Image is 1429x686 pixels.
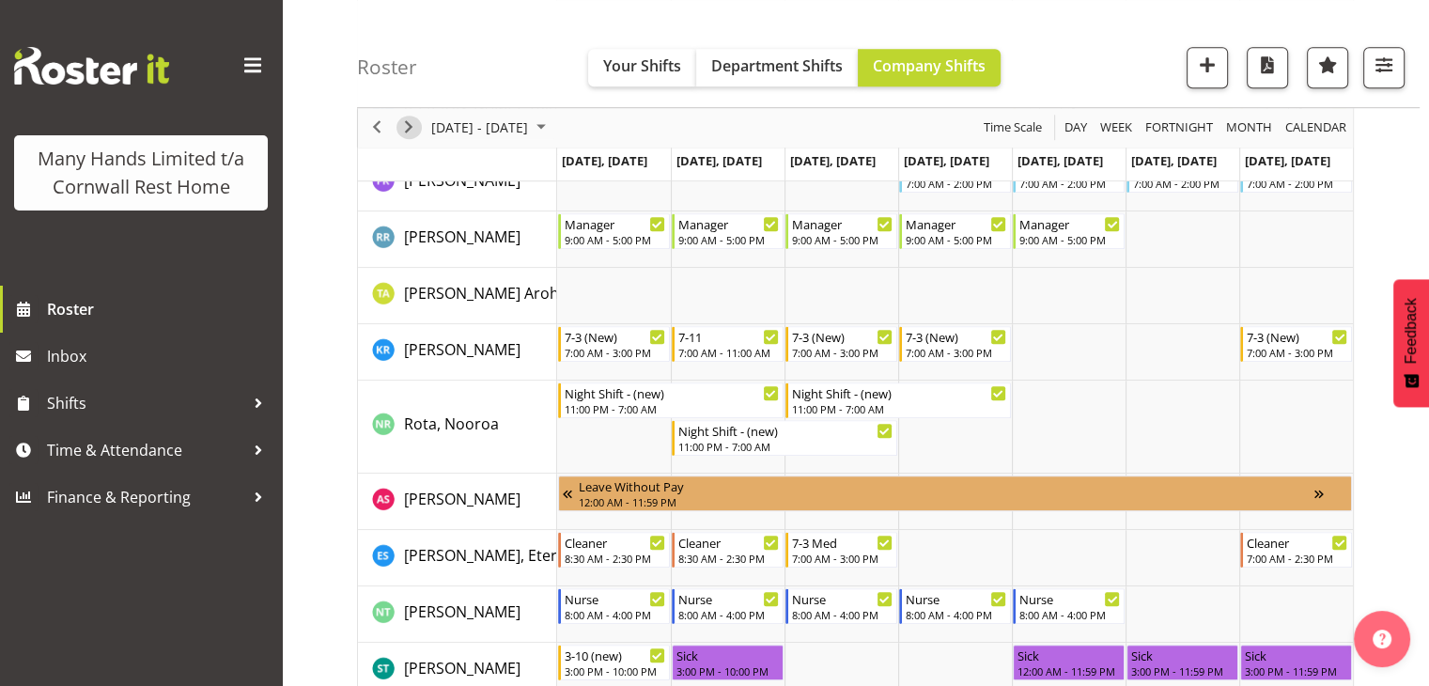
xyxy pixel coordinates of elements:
[565,663,665,678] div: 3:00 PM - 10:00 PM
[1245,152,1330,169] span: [DATE], [DATE]
[1247,327,1347,346] div: 7-3 (New)
[1017,663,1120,678] div: 12:00 AM - 11:59 PM
[562,152,647,169] span: [DATE], [DATE]
[565,214,665,233] div: Manager
[1373,630,1391,648] img: help-xxl-2.png
[678,533,779,552] div: Cleaner
[425,108,557,148] div: September 15 - 21, 2025
[1017,646,1120,664] div: Sick
[558,532,670,568] div: Sutton, Eternal"s event - Cleaner Begin From Monday, September 15, 2025 at 8:30:00 AM GMT+12:00 E...
[565,551,665,566] div: 8:30 AM - 2:30 PM
[1403,298,1420,364] span: Feedback
[906,214,1006,233] div: Manager
[792,607,893,622] div: 8:00 AM - 4:00 PM
[1282,117,1350,140] button: Month
[792,589,893,608] div: Nurse
[358,155,557,211] td: Rainbird, Felisa resource
[1062,117,1091,140] button: Timeline Day
[357,56,417,78] h4: Roster
[1131,663,1234,678] div: 3:00 PM - 11:59 PM
[358,474,557,530] td: Sargison, Annmarie resource
[1247,551,1347,566] div: 7:00 AM - 2:30 PM
[603,55,681,76] span: Your Shifts
[1097,117,1136,140] button: Timeline Week
[1245,663,1347,678] div: 3:00 PM - 11:59 PM
[906,607,1006,622] div: 8:00 AM - 4:00 PM
[1247,345,1347,360] div: 7:00 AM - 3:00 PM
[982,117,1044,140] span: Time Scale
[365,117,390,140] button: Previous
[358,530,557,586] td: Sutton, Eternal resource
[672,326,784,362] div: Richardson, Kirsty"s event - 7-11 Begin From Tuesday, September 16, 2025 at 7:00:00 AM GMT+12:00 ...
[1142,117,1217,140] button: Fortnight
[47,483,244,511] span: Finance & Reporting
[565,589,665,608] div: Nurse
[678,551,779,566] div: 8:30 AM - 2:30 PM
[873,55,986,76] span: Company Shifts
[672,213,784,249] div: Rhind, Reece"s event - Manager Begin From Tuesday, September 16, 2025 at 9:00:00 AM GMT+12:00 End...
[429,117,530,140] span: [DATE] - [DATE]
[358,211,557,268] td: Rhind, Reece resource
[678,345,779,360] div: 7:00 AM - 11:00 AM
[358,586,557,643] td: Thompson, Nicola resource
[899,588,1011,624] div: Thompson, Nicola"s event - Nurse Begin From Thursday, September 18, 2025 at 8:00:00 AM GMT+12:00 ...
[1126,645,1238,680] div: Tocker, Shannon"s event - Sick Begin From Saturday, September 20, 2025 at 3:00:00 PM GMT+12:00 En...
[47,389,244,417] span: Shifts
[1133,176,1234,191] div: 7:00 AM - 2:00 PM
[404,338,520,361] a: [PERSON_NAME]
[785,532,897,568] div: Sutton, Eternal"s event - 7-3 Med Begin From Wednesday, September 17, 2025 at 7:00:00 AM GMT+12:0...
[672,420,897,456] div: Rota, Nooroa"s event - Night Shift - (new) Begin From Tuesday, September 16, 2025 at 11:00:00 PM ...
[404,658,520,678] span: [PERSON_NAME]
[981,117,1046,140] button: Time Scale
[565,383,779,402] div: Night Shift - (new)
[33,145,249,201] div: Many Hands Limited t/a Cornwall Rest Home
[565,327,665,346] div: 7-3 (New)
[1019,589,1120,608] div: Nurse
[678,589,779,608] div: Nurse
[404,339,520,360] span: [PERSON_NAME]
[1307,47,1348,88] button: Highlight an important date within the roster.
[404,488,520,510] a: [PERSON_NAME]
[47,342,272,370] span: Inbox
[792,401,1006,416] div: 11:00 PM - 7:00 AM
[678,439,893,454] div: 11:00 PM - 7:00 AM
[1240,532,1352,568] div: Sutton, Eternal"s event - Cleaner Begin From Sunday, September 21, 2025 at 7:00:00 AM GMT+12:00 E...
[558,645,670,680] div: Tocker, Shannon"s event - 3-10 (new) Begin From Monday, September 15, 2025 at 3:00:00 PM GMT+12:0...
[904,152,989,169] span: [DATE], [DATE]
[696,49,858,86] button: Department Shifts
[899,326,1011,362] div: Richardson, Kirsty"s event - 7-3 (New) Begin From Thursday, September 18, 2025 at 7:00:00 AM GMT+...
[1019,214,1120,233] div: Manager
[404,601,520,622] span: [PERSON_NAME]
[1187,47,1228,88] button: Add a new shift
[404,545,579,566] span: [PERSON_NAME], Eternal
[396,117,422,140] button: Next
[1019,176,1120,191] div: 7:00 AM - 2:00 PM
[565,345,665,360] div: 7:00 AM - 3:00 PM
[792,551,893,566] div: 7:00 AM - 3:00 PM
[906,327,1006,346] div: 7-3 (New)
[14,47,169,85] img: Rosterit website logo
[565,607,665,622] div: 8:00 AM - 4:00 PM
[358,324,557,381] td: Richardson, Kirsty resource
[565,232,665,247] div: 9:00 AM - 5:00 PM
[711,55,843,76] span: Department Shifts
[678,232,779,247] div: 9:00 AM - 5:00 PM
[790,152,876,169] span: [DATE], [DATE]
[678,214,779,233] div: Manager
[792,232,893,247] div: 9:00 AM - 5:00 PM
[858,49,1001,86] button: Company Shifts
[1223,117,1276,140] button: Timeline Month
[676,646,779,664] div: Sick
[565,646,665,664] div: 3-10 (new)
[1063,117,1089,140] span: Day
[672,588,784,624] div: Thompson, Nicola"s event - Nurse Begin From Tuesday, September 16, 2025 at 8:00:00 AM GMT+12:00 E...
[361,108,393,148] div: previous period
[558,476,1352,511] div: Sargison, Annmarie"s event - Leave Without Pay Begin From Monday, September 1, 2025 at 12:00:00 A...
[672,532,784,568] div: Sutton, Eternal"s event - Cleaner Begin From Tuesday, September 16, 2025 at 8:30:00 AM GMT+12:00 ...
[404,413,499,435] a: Rota, Nooroa
[1017,152,1103,169] span: [DATE], [DATE]
[404,489,520,509] span: [PERSON_NAME]
[785,382,1011,418] div: Rota, Nooroa"s event - Night Shift - (new) Begin From Wednesday, September 17, 2025 at 11:00:00 P...
[906,345,1006,360] div: 7:00 AM - 3:00 PM
[1224,117,1274,140] span: Month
